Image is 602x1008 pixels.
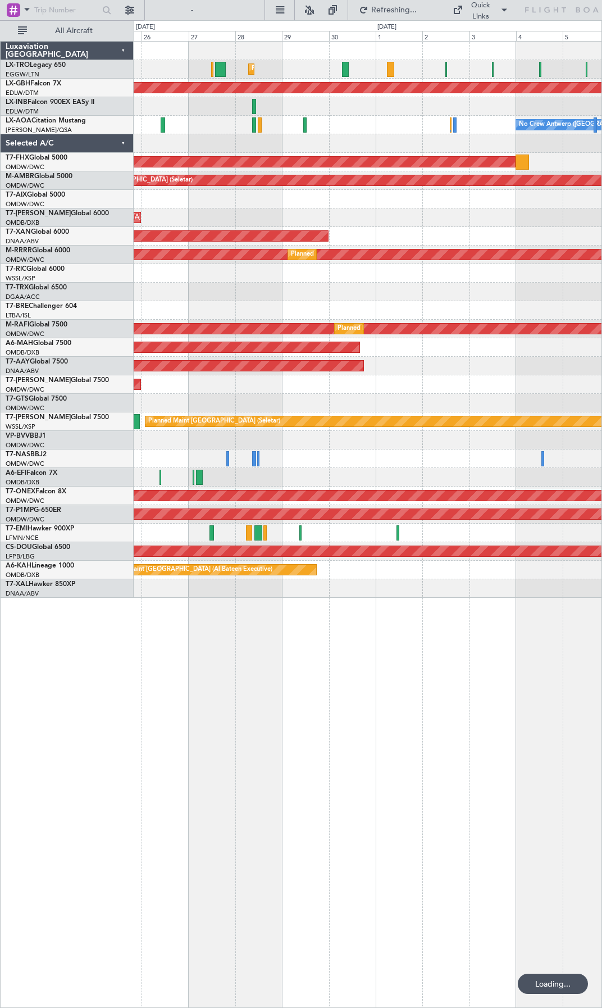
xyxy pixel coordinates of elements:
a: DNAA/ABV [6,237,39,246]
a: LX-GBHFalcon 7X [6,80,61,87]
a: OMDB/DXB [6,478,39,487]
span: T7-[PERSON_NAME] [6,377,71,384]
div: 28 [235,31,282,41]
span: M-RRRR [6,247,32,254]
button: Quick Links [447,1,514,19]
a: OMDW/DWC [6,385,44,394]
a: OMDB/DXB [6,571,39,579]
div: 27 [189,31,235,41]
div: Planned Maint Dubai (Al Maktoum Intl) [291,246,402,263]
a: DGAA/ACC [6,293,40,301]
a: T7-AAYGlobal 7500 [6,358,68,365]
span: T7-FHX [6,155,29,161]
span: T7-GTS [6,396,29,402]
span: LX-GBH [6,80,30,87]
span: T7-XAN [6,229,31,235]
a: OMDW/DWC [6,404,44,412]
a: T7-XALHawker 850XP [6,581,75,588]
span: M-AMBR [6,173,34,180]
a: WSSL/XSP [6,423,35,431]
span: T7-BRE [6,303,29,310]
a: M-AMBRGlobal 5000 [6,173,72,180]
a: T7-ONEXFalcon 8X [6,488,66,495]
a: OMDW/DWC [6,330,44,338]
a: EDLW/DTM [6,89,39,97]
span: T7-AIX [6,192,27,198]
a: OMDW/DWC [6,460,44,468]
a: EGGW/LTN [6,70,39,79]
a: T7-FHXGlobal 5000 [6,155,67,161]
a: T7-RICGlobal 6000 [6,266,65,273]
span: A6-KAH [6,562,31,569]
a: OMDW/DWC [6,163,44,171]
div: Planned Maint Dubai (Al Maktoum Intl) [338,320,448,337]
a: T7-P1MPG-650ER [6,507,61,514]
button: Refreshing... [354,1,421,19]
span: T7-EMI [6,525,28,532]
a: LTBA/ISL [6,311,31,320]
div: 26 [142,31,188,41]
div: Planned Maint [GEOGRAPHIC_DATA] (Seletar) [148,413,280,430]
span: T7-[PERSON_NAME] [6,414,71,421]
a: OMDW/DWC [6,200,44,208]
a: LX-AOACitation Mustang [6,117,86,124]
div: Planned Maint [GEOGRAPHIC_DATA] ([GEOGRAPHIC_DATA]) [252,61,428,78]
a: LX-TROLegacy 650 [6,62,66,69]
a: T7-GTSGlobal 7500 [6,396,67,402]
a: OMDW/DWC [6,181,44,190]
a: T7-EMIHawker 900XP [6,525,74,532]
a: [PERSON_NAME]/QSA [6,126,72,134]
span: T7-XAL [6,581,29,588]
span: CS-DOU [6,544,32,551]
a: T7-NASBBJ2 [6,451,47,458]
a: LFPB/LBG [6,552,35,561]
div: 2 [422,31,469,41]
div: [DATE] [377,22,396,32]
a: VP-BVVBBJ1 [6,433,46,439]
div: 30 [329,31,376,41]
div: 1 [376,31,422,41]
a: LFMN/NCE [6,534,39,542]
button: All Aircraft [12,22,122,40]
a: M-RRRRGlobal 6000 [6,247,70,254]
div: Planned Maint [GEOGRAPHIC_DATA] (Al Bateen Executive) [103,561,272,578]
a: T7-TRXGlobal 6500 [6,284,67,291]
span: T7-AAY [6,358,30,365]
span: T7-[PERSON_NAME] [6,210,71,217]
span: VP-BVV [6,433,30,439]
span: T7-ONEX [6,488,35,495]
a: A6-KAHLineage 1000 [6,562,74,569]
span: A6-MAH [6,340,33,347]
input: Trip Number [34,2,99,19]
div: Loading... [518,974,588,994]
a: T7-[PERSON_NAME]Global 7500 [6,414,109,421]
span: T7-NAS [6,451,30,458]
span: LX-AOA [6,117,31,124]
a: M-RAFIGlobal 7500 [6,321,67,328]
a: T7-[PERSON_NAME]Global 6000 [6,210,109,217]
a: OMDB/DXB [6,348,39,357]
span: LX-INB [6,99,28,106]
a: OMDW/DWC [6,515,44,524]
a: WSSL/XSP [6,274,35,283]
a: CS-DOUGlobal 6500 [6,544,70,551]
div: 29 [282,31,329,41]
a: T7-AIXGlobal 5000 [6,192,65,198]
a: DNAA/ABV [6,589,39,598]
a: T7-XANGlobal 6000 [6,229,69,235]
span: T7-RIC [6,266,26,273]
span: LX-TRO [6,62,30,69]
a: T7-BREChallenger 604 [6,303,77,310]
span: All Aircraft [29,27,118,35]
div: 3 [469,31,516,41]
span: T7-P1MP [6,507,34,514]
a: OMDW/DWC [6,256,44,264]
div: [DATE] [136,22,155,32]
a: T7-[PERSON_NAME]Global 7500 [6,377,109,384]
div: 4 [516,31,563,41]
span: Refreshing... [371,6,418,14]
a: A6-MAHGlobal 7500 [6,340,71,347]
span: A6-EFI [6,470,26,476]
a: OMDB/DXB [6,219,39,227]
a: EDLW/DTM [6,107,39,116]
